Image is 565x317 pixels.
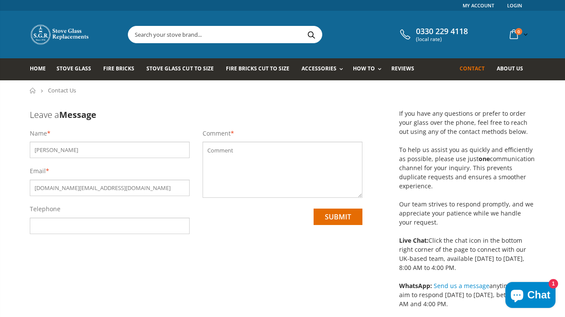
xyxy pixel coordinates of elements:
span: Click the chat icon in the bottom right corner of the page to connect with our UK-based team, ava... [399,236,526,272]
span: How To [353,65,375,72]
b: Message [59,109,96,120]
span: Accessories [302,65,336,72]
span: 0 [515,28,522,35]
a: Fire Bricks [103,58,141,80]
a: Reviews [391,58,421,80]
a: Fire Bricks Cut To Size [226,58,296,80]
a: Contact [460,58,491,80]
span: Reviews [391,65,414,72]
input: submit [314,209,362,225]
a: 0 [506,26,530,43]
label: Telephone [30,205,60,213]
a: How To [353,58,386,80]
span: anytime! We aim to respond [DATE] to [DATE], between 8:00 AM and 4:00 PM. [399,282,535,308]
a: Stove Glass [57,58,98,80]
a: About us [497,58,530,80]
strong: Live Chat: [399,236,429,244]
span: Contact Us [48,86,76,94]
span: About us [497,65,523,72]
span: Fire Bricks [103,65,134,72]
inbox-online-store-chat: Shopify online store chat [503,282,558,310]
a: Accessories [302,58,347,80]
a: 0330 229 4118 (local rate) [398,27,468,42]
button: Search [302,26,321,43]
label: Email [30,167,46,175]
span: (local rate) [416,36,468,42]
strong: one [479,155,490,163]
span: Home [30,65,46,72]
span: 0330 229 4118 [416,27,468,36]
a: Home [30,58,52,80]
a: Stove Glass Cut To Size [146,58,220,80]
a: Home [30,88,36,93]
img: Stove Glass Replacement [30,24,90,45]
input: Search your stove brand... [128,26,419,43]
a: Send us a message [434,282,489,290]
span: Contact [460,65,485,72]
h3: Leave a [30,109,362,120]
label: Comment [203,129,231,138]
span: Stove Glass [57,65,91,72]
span: Fire Bricks Cut To Size [226,65,289,72]
span: Stove Glass Cut To Size [146,65,213,72]
p: If you have any questions or prefer to order your glass over the phone, feel free to reach out us... [399,109,535,272]
label: Name [30,129,47,138]
strong: WhatsApp: [399,282,432,290]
